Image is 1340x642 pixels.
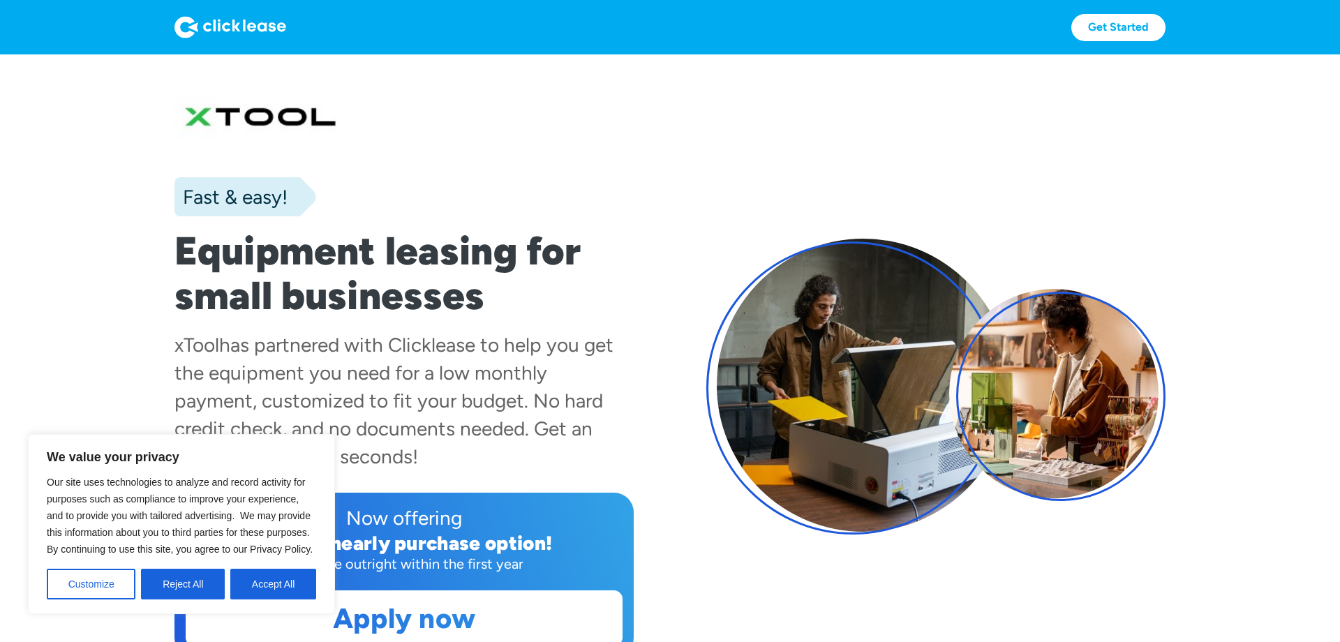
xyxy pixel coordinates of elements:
div: xTool [174,333,219,357]
div: We value your privacy [28,434,335,614]
span: Our site uses technologies to analyze and record activity for purposes such as compliance to impr... [47,477,313,555]
div: Purchase outright within the first year [186,554,623,574]
h1: Equipment leasing for small businesses [174,229,634,318]
button: Reject All [141,569,225,599]
div: Fast & easy! [174,183,288,211]
div: early purchase option! [341,531,552,555]
img: Logo [174,16,286,38]
div: Now offering [186,504,623,532]
a: Get Started [1071,14,1166,41]
p: We value your privacy [47,449,316,465]
button: Accept All [230,569,316,599]
button: Customize [47,569,135,599]
div: has partnered with Clicklease to help you get the equipment you need for a low monthly payment, c... [174,333,613,468]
